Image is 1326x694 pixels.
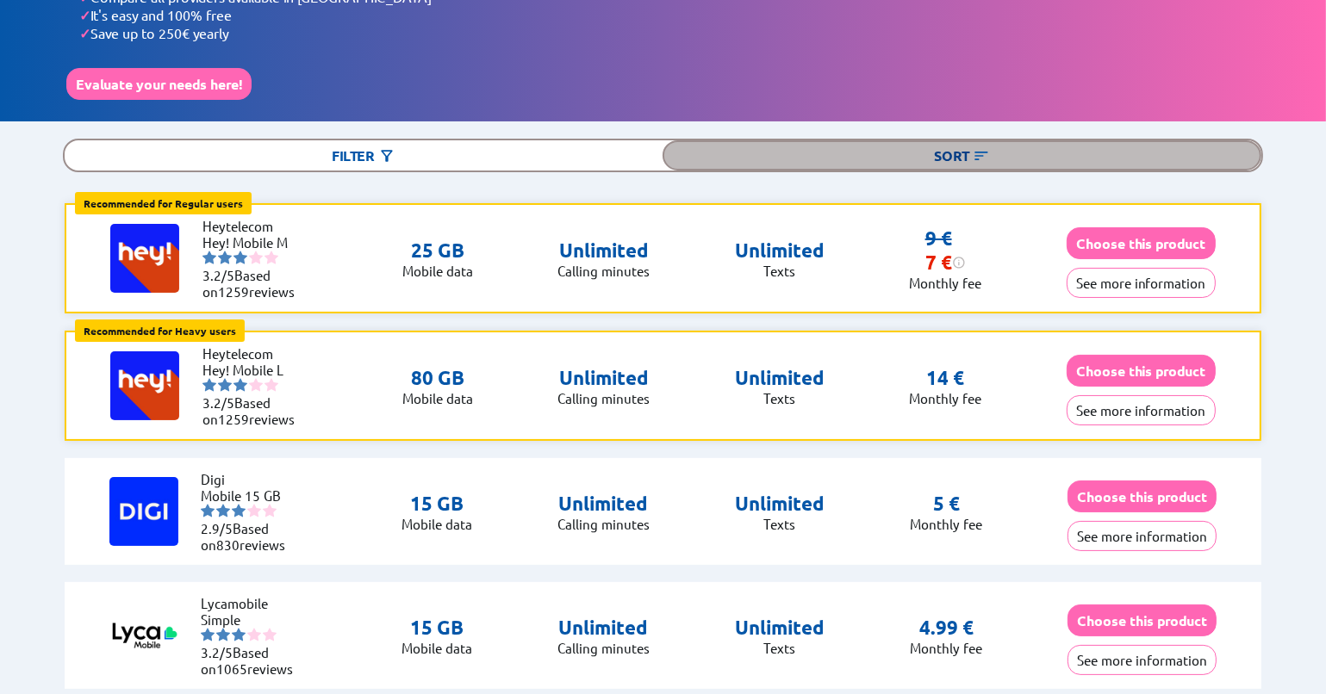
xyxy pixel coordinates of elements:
img: starnr1 [201,628,215,641]
span: 1065 [216,660,247,677]
p: Texts [735,516,825,532]
li: Based on reviews [201,520,304,553]
img: starnr1 [202,378,216,392]
p: Texts [735,640,825,656]
li: Based on reviews [201,644,304,677]
p: Unlimited [557,239,650,263]
p: Unlimited [735,492,825,516]
p: Mobile data [402,516,472,532]
li: Based on reviews [202,267,306,300]
img: starnr5 [263,504,277,517]
p: Monthly fee [909,390,981,406]
div: Sort [663,140,1261,170]
li: Heytelecom [202,218,306,234]
span: 3.2/5 [201,644,233,660]
b: Recommended for Regular users [84,196,243,210]
a: See more information [1068,528,1217,544]
p: Calling minutes [557,263,650,279]
img: Button open the filtering menu [378,147,395,164]
li: It's easy and 100% free [79,6,1260,24]
button: See more information [1067,268,1216,298]
li: Lycamobile [201,595,304,611]
div: Filter [65,140,663,170]
p: 15 GB [402,616,472,640]
p: Mobile data [402,640,472,656]
span: ✓ [79,6,90,24]
p: 15 GB [402,492,472,516]
img: starnr5 [265,378,278,392]
a: See more information [1067,402,1216,418]
p: Texts [735,390,825,406]
p: 14 € [926,366,964,390]
img: starnr3 [232,628,246,641]
a: Choose this product [1068,488,1217,505]
p: Calling minutes [557,390,650,406]
img: starnr3 [233,378,247,392]
p: Mobile data [402,390,473,406]
button: See more information [1068,521,1217,551]
li: Mobile 15 GB [201,487,304,504]
p: 80 GB [402,366,473,390]
p: 4.99 € [919,616,974,640]
p: Unlimited [557,616,650,640]
img: starnr2 [216,628,230,641]
p: 5 € [933,492,960,516]
a: See more information [1068,652,1217,668]
p: Monthly fee [910,516,982,532]
p: Monthly fee [910,640,982,656]
button: See more information [1067,395,1216,425]
span: 1259 [218,283,249,300]
img: Logo of Lycamobile [109,601,178,670]
p: Monthly fee [909,275,981,291]
button: See more information [1068,645,1217,675]
p: Calling minutes [557,640,650,656]
img: starnr4 [247,628,261,641]
img: starnr4 [249,378,263,392]
button: Choose this product [1068,604,1217,636]
span: 3.2/5 [202,394,234,411]
s: 9 € [925,226,952,250]
p: Mobile data [402,263,473,279]
li: Hey! Mobile L [202,362,306,378]
p: Unlimited [557,492,650,516]
li: Hey! Mobile M [202,234,306,251]
img: starnr1 [201,504,215,517]
img: Logo of Heytelecom [110,351,179,420]
span: 830 [216,536,240,553]
p: Unlimited [735,366,825,390]
span: 1259 [218,411,249,427]
img: starnr5 [265,251,278,264]
img: starnr2 [218,251,232,264]
p: Unlimited [735,239,825,263]
p: Unlimited [557,366,650,390]
a: See more information [1067,275,1216,291]
button: Choose this product [1067,227,1216,259]
li: Simple [201,611,304,628]
span: 3.2/5 [202,267,234,283]
a: Choose this product [1067,235,1216,251]
img: starnr1 [202,251,216,264]
a: Choose this product [1068,612,1217,629]
img: information [952,256,966,270]
p: Calling minutes [557,516,650,532]
img: starnr5 [263,628,277,641]
img: Logo of Digi [109,477,178,546]
span: ✓ [79,24,90,42]
button: Choose this product [1067,355,1216,387]
li: Based on reviews [202,394,306,427]
a: Choose this product [1067,362,1216,379]
li: Digi [201,471,304,487]
img: starnr4 [249,251,263,264]
div: 7 € [925,251,966,275]
img: starnr3 [233,251,247,264]
img: Button open the sorting menu [973,147,990,164]
span: 2.9/5 [201,520,233,536]
b: Recommended for Heavy users [84,324,236,338]
button: Evaluate your needs here! [66,68,252,100]
li: Save up to 250€ yearly [79,24,1260,42]
li: Heytelecom [202,345,306,362]
img: starnr2 [218,378,232,392]
p: 25 GB [402,239,473,263]
img: starnr4 [247,504,261,517]
button: Choose this product [1068,480,1217,512]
